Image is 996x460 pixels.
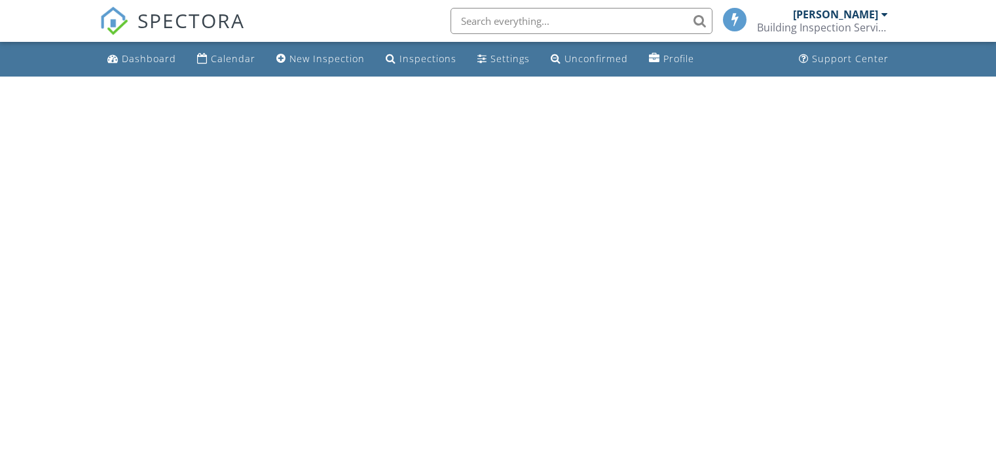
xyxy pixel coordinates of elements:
[211,52,255,65] div: Calendar
[100,18,245,45] a: SPECTORA
[100,7,128,35] img: The Best Home Inspection Software - Spectora
[380,47,462,71] a: Inspections
[663,52,694,65] div: Profile
[812,52,889,65] div: Support Center
[545,47,633,71] a: Unconfirmed
[271,47,370,71] a: New Inspection
[192,47,261,71] a: Calendar
[757,21,888,34] div: Building Inspection Services
[122,52,176,65] div: Dashboard
[644,47,699,71] a: Profile
[793,8,878,21] div: [PERSON_NAME]
[138,7,245,34] span: SPECTORA
[451,8,712,34] input: Search everything...
[472,47,535,71] a: Settings
[564,52,628,65] div: Unconfirmed
[102,47,181,71] a: Dashboard
[289,52,365,65] div: New Inspection
[399,52,456,65] div: Inspections
[794,47,894,71] a: Support Center
[490,52,530,65] div: Settings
